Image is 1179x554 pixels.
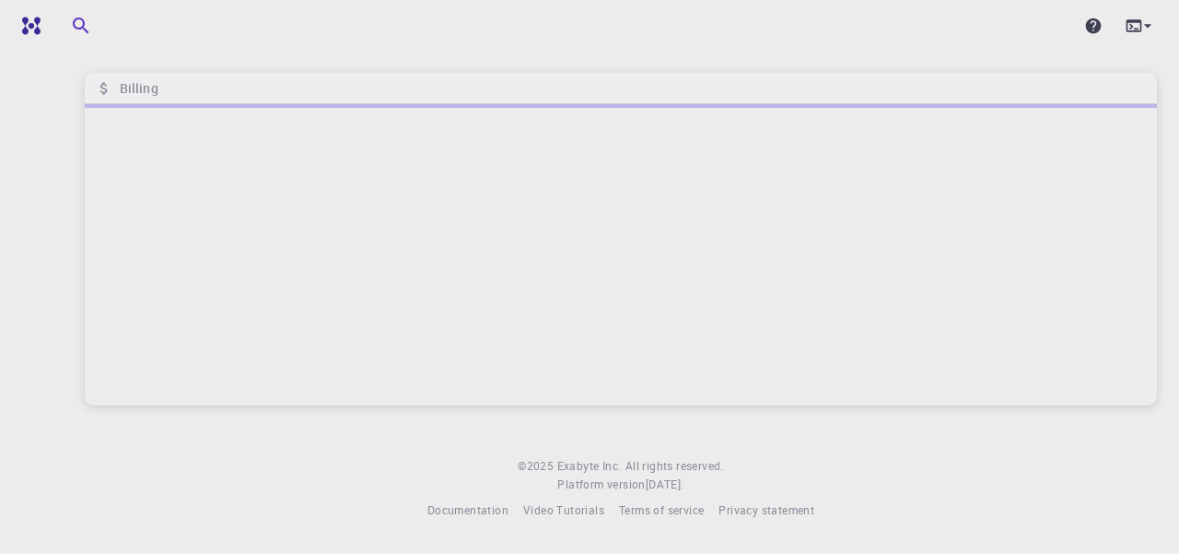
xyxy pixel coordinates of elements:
span: [DATE] . [646,477,684,491]
a: Exabyte Inc. [557,457,622,476]
a: Terms of service [619,501,704,520]
span: All rights reserved. [625,457,724,476]
a: Video Tutorials [523,501,604,520]
h6: Billing [112,78,158,99]
span: © 2025 [518,457,556,476]
nav: breadcrumb [92,78,162,99]
img: logo [15,17,41,35]
span: Terms of service [619,502,704,517]
span: Privacy statement [718,502,814,517]
a: Documentation [427,501,508,520]
span: Platform version [557,476,645,494]
a: [DATE]. [646,476,684,494]
a: Privacy statement [718,501,814,520]
span: Video Tutorials [523,502,604,517]
span: Exabyte Inc. [557,458,622,473]
span: Documentation [427,502,508,517]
